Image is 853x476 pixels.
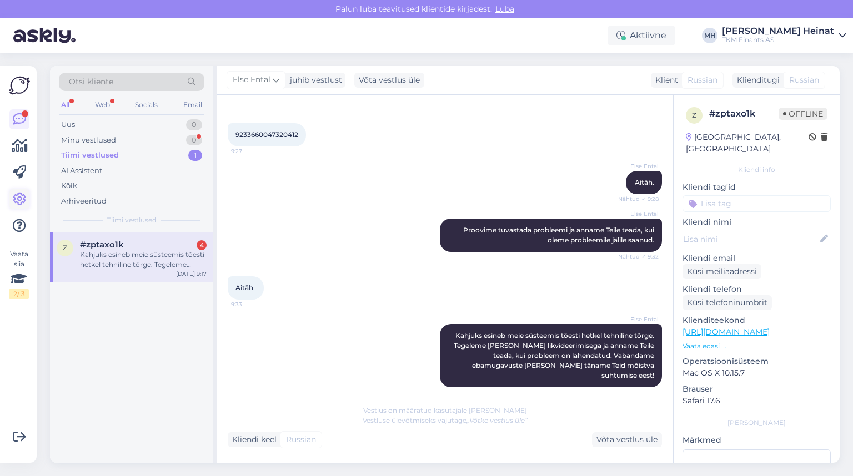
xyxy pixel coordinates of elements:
[63,244,67,252] span: z
[702,28,717,43] div: MH
[286,434,316,445] span: Russian
[683,295,772,310] div: Küsi telefoninumbrit
[59,98,72,112] div: All
[228,434,277,445] div: Kliendi keel
[61,150,119,161] div: Tiimi vestlused
[181,98,204,112] div: Email
[466,416,528,424] i: „Võtke vestlus üle”
[107,215,157,225] span: Tiimi vestlused
[80,250,207,270] div: Kahjuks esineb meie süsteemis tõesti hetkel tehniline tõrge. Tegeleme [PERSON_NAME] likvideerimis...
[686,131,809,155] div: [GEOGRAPHIC_DATA], [GEOGRAPHIC_DATA]
[235,283,253,292] span: Aitäh
[683,181,831,193] p: Kliendi tag'id
[617,315,659,323] span: Else Ental
[709,107,779,120] div: # zptaxo1k
[683,264,761,279] div: Küsi meiliaadressi
[722,27,846,44] a: [PERSON_NAME] HeinatTKM Finants AS
[463,226,656,244] span: Proovime tuvastada probleemi ja anname Teile teada, kui oleme probleemile jälile saanud.
[692,111,696,119] span: z
[363,406,527,414] span: Vestlus on määratud kasutajale [PERSON_NAME]
[683,216,831,228] p: Kliendi nimi
[683,418,831,428] div: [PERSON_NAME]
[592,432,662,447] div: Võta vestlus üle
[732,74,780,86] div: Klienditugi
[9,249,29,299] div: Vaata siia
[235,130,298,139] span: 9233660047320412
[231,147,273,155] span: 9:27
[61,180,77,191] div: Kõik
[683,327,770,337] a: [URL][DOMAIN_NAME]
[231,300,273,308] span: 9:33
[779,108,827,120] span: Offline
[722,36,834,44] div: TKM Finants AS
[492,4,518,14] span: Luba
[363,416,528,424] span: Vestluse ülevõtmiseks vajutage
[176,270,207,278] div: [DATE] 9:17
[683,252,831,264] p: Kliendi email
[617,210,659,218] span: Else Ental
[617,388,659,396] span: 9:45
[61,196,107,207] div: Arhiveeritud
[454,331,656,379] span: Kahjuks esineb meie süsteemis tõesti hetkel tehniline tõrge. Tegeleme [PERSON_NAME] likvideerimis...
[683,341,831,351] p: Vaata edasi ...
[683,315,831,326] p: Klienditeekond
[683,434,831,446] p: Märkmed
[688,74,717,86] span: Russian
[683,395,831,407] p: Safari 17.6
[683,367,831,379] p: Mac OS X 10.15.7
[683,195,831,212] input: Lisa tag
[789,74,819,86] span: Russian
[61,165,102,176] div: AI Assistent
[186,119,202,130] div: 0
[635,178,654,186] span: Aitäh.
[722,27,834,36] div: [PERSON_NAME] Heinat
[133,98,160,112] div: Socials
[617,252,659,261] span: Nähtud ✓ 9:32
[683,233,818,245] input: Lisa nimi
[69,76,113,88] span: Otsi kliente
[683,283,831,295] p: Kliendi telefon
[683,165,831,175] div: Kliendi info
[188,150,202,161] div: 1
[186,135,202,146] div: 0
[61,119,75,130] div: Uus
[651,74,678,86] div: Klient
[617,162,659,170] span: Else Ental
[608,26,675,45] div: Aktiivne
[617,195,659,203] span: Nähtud ✓ 9:28
[93,98,112,112] div: Web
[9,289,29,299] div: 2 / 3
[285,74,342,86] div: juhib vestlust
[233,74,270,86] span: Else Ental
[61,135,116,146] div: Minu vestlused
[197,240,207,250] div: 4
[354,73,424,88] div: Võta vestlus üle
[683,356,831,367] p: Operatsioonisüsteem
[683,383,831,395] p: Brauser
[9,75,30,96] img: Askly Logo
[80,240,124,250] span: #zptaxo1k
